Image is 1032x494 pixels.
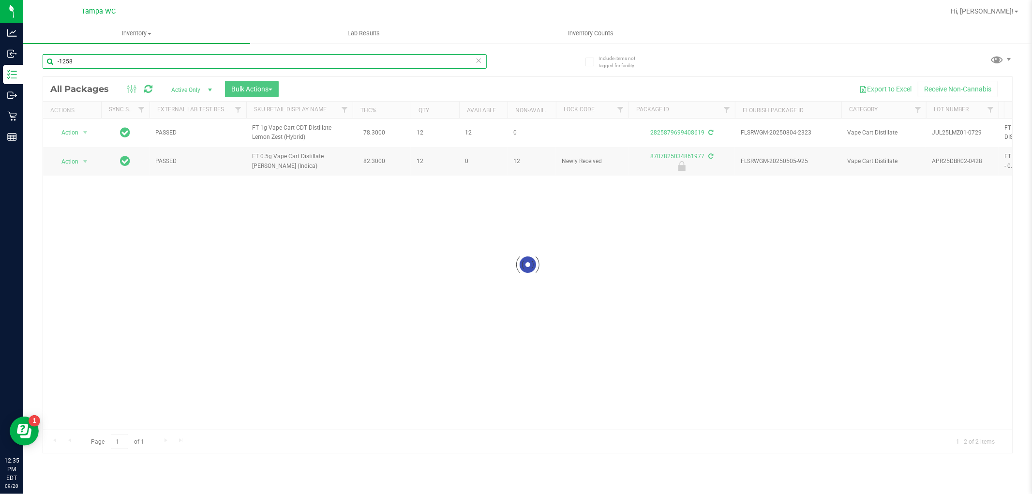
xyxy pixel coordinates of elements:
inline-svg: Outbound [7,90,17,100]
a: Lab Results [250,23,477,44]
span: Inventory [23,29,250,38]
span: Inventory Counts [555,29,627,38]
inline-svg: Analytics [7,28,17,38]
inline-svg: Inventory [7,70,17,79]
span: Include items not tagged for facility [598,55,647,69]
span: Lab Results [334,29,393,38]
p: 12:35 PM EDT [4,456,19,482]
a: Inventory Counts [477,23,704,44]
span: Hi, [PERSON_NAME]! [951,7,1014,15]
iframe: Resource center unread badge [29,415,40,427]
a: Inventory [23,23,250,44]
inline-svg: Reports [7,132,17,142]
span: Clear [476,54,482,67]
input: Search Package ID, Item Name, SKU, Lot or Part Number... [43,54,487,69]
span: Tampa WC [82,7,116,15]
p: 09/20 [4,482,19,490]
inline-svg: Inbound [7,49,17,59]
inline-svg: Retail [7,111,17,121]
iframe: Resource center [10,417,39,446]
